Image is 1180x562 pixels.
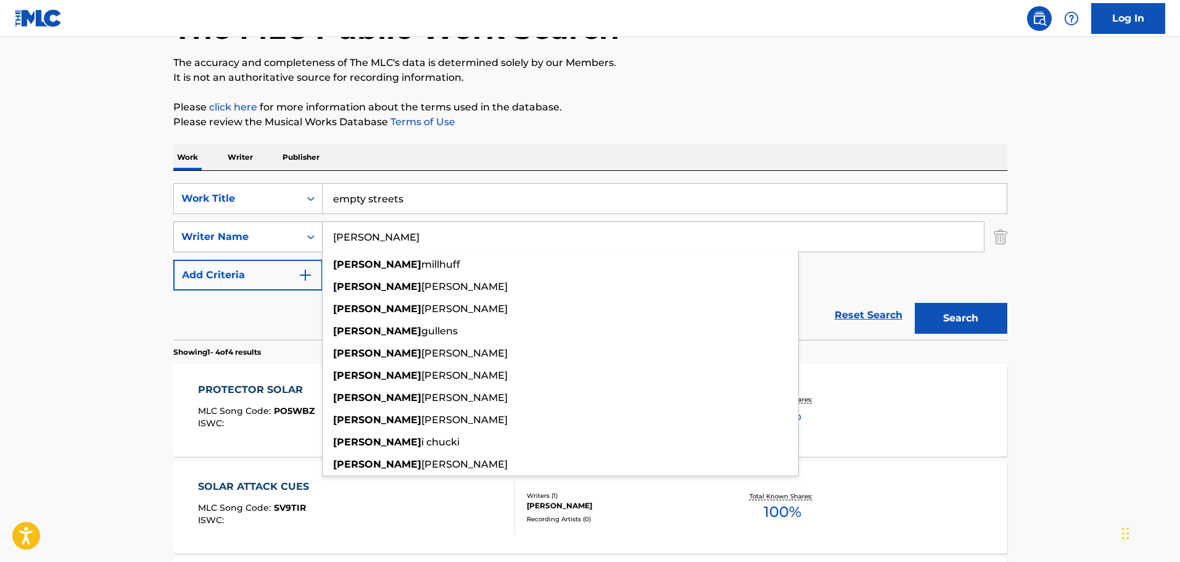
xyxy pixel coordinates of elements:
p: Please review the Musical Works Database [173,115,1007,130]
strong: [PERSON_NAME] [333,303,421,315]
span: [PERSON_NAME] [421,414,508,426]
strong: [PERSON_NAME] [333,458,421,470]
div: Help [1059,6,1084,31]
div: PROTECTOR SOLAR [198,382,315,397]
button: Add Criteria [173,260,323,291]
img: Delete Criterion [994,221,1007,252]
img: help [1064,11,1079,26]
span: ISWC : [198,514,227,526]
p: Showing 1 - 4 of 4 results [173,347,261,358]
div: [PERSON_NAME] [527,500,713,511]
iframe: Chat Widget [1118,503,1180,562]
strong: [PERSON_NAME] [333,281,421,292]
strong: [PERSON_NAME] [333,325,421,337]
span: [PERSON_NAME] [421,392,508,403]
div: Recording Artists ( 0 ) [527,514,713,524]
span: [PERSON_NAME] [421,281,508,292]
span: gullens [421,325,458,337]
strong: [PERSON_NAME] [333,392,421,403]
a: Terms of Use [388,116,455,128]
span: MLC Song Code : [198,502,274,513]
div: Drag [1122,515,1129,552]
button: Search [915,303,1007,334]
img: search [1032,11,1047,26]
div: Writers ( 1 ) [527,491,713,500]
a: SOLAR ATTACK CUESMLC Song Code:SV9TIRISWC:Writers (1)[PERSON_NAME]Recording Artists (0)Total Know... [173,461,1007,553]
div: SOLAR ATTACK CUES [198,479,315,494]
img: 9d2ae6d4665cec9f34b9.svg [298,268,313,283]
span: [PERSON_NAME] [421,347,508,359]
strong: [PERSON_NAME] [333,258,421,270]
span: ISWC : [198,418,227,429]
p: It is not an authoritative source for recording information. [173,70,1007,85]
p: Please for more information about the terms used in the database. [173,100,1007,115]
a: click here [209,101,257,113]
span: MLC Song Code : [198,405,274,416]
strong: [PERSON_NAME] [333,414,421,426]
span: PO5WBZ [274,405,315,416]
span: [PERSON_NAME] [421,370,508,381]
img: MLC Logo [15,9,62,27]
strong: [PERSON_NAME] [333,347,421,359]
a: Public Search [1027,6,1052,31]
span: SV9TIR [274,502,306,513]
span: [PERSON_NAME] [421,458,508,470]
span: 100 % [764,501,801,523]
form: Search Form [173,183,1007,340]
p: Writer [224,144,257,170]
strong: [PERSON_NAME] [333,436,421,448]
span: millhuff [421,258,460,270]
a: PROTECTOR SOLARMLC Song Code:PO5WBZISWC:Writers (2)[PERSON_NAME], [PERSON_NAME]Recording Artists ... [173,364,1007,457]
span: i chucki [421,436,460,448]
div: Writer Name [181,229,292,244]
a: Reset Search [828,302,909,329]
p: Work [173,144,202,170]
p: Publisher [279,144,323,170]
a: Log In [1091,3,1165,34]
strong: [PERSON_NAME] [333,370,421,381]
p: Total Known Shares: [749,492,815,501]
div: Work Title [181,191,292,206]
span: [PERSON_NAME] [421,303,508,315]
p: The accuracy and completeness of The MLC's data is determined solely by our Members. [173,56,1007,70]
